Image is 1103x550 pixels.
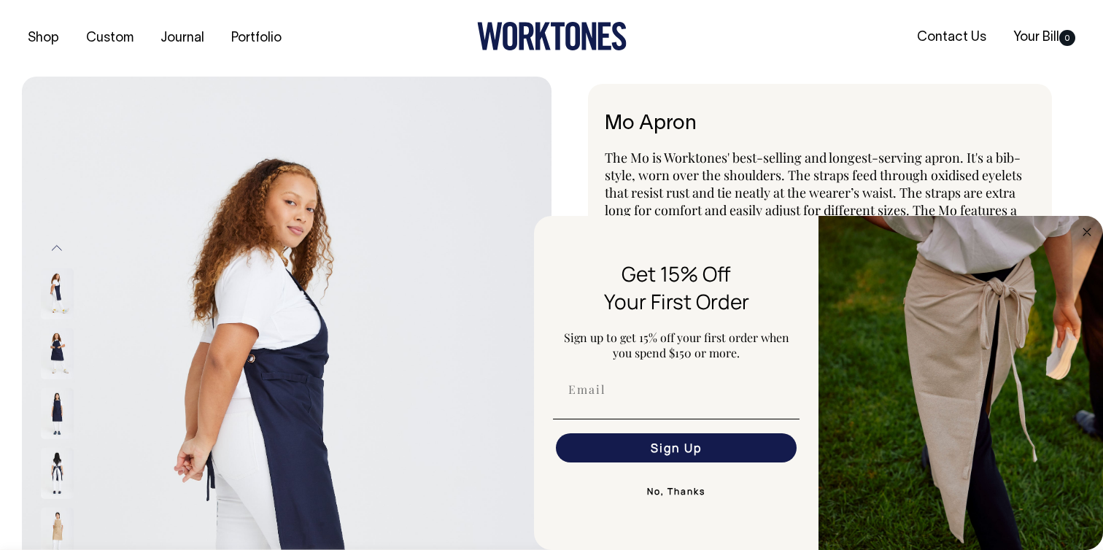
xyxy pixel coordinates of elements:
[553,477,800,506] button: No, Thanks
[818,216,1103,550] img: 5e34ad8f-4f05-4173-92a8-ea475ee49ac9.jpeg
[46,231,68,264] button: Previous
[225,26,287,50] a: Portfolio
[1007,26,1081,50] a: Your Bill0
[622,260,731,287] span: Get 15% Off
[22,26,65,50] a: Shop
[41,388,74,439] img: dark-navy
[534,216,1103,550] div: FLYOUT Form
[41,268,74,319] img: dark-navy
[911,26,992,50] a: Contact Us
[605,149,1022,254] span: The Mo is Worktones' best-selling and longest-serving apron. It's a bib-style, worn over the shou...
[80,26,139,50] a: Custom
[556,375,797,404] input: Email
[556,433,797,462] button: Sign Up
[41,448,74,499] img: dark-navy
[155,26,210,50] a: Journal
[41,328,74,379] img: dark-navy
[1059,30,1075,46] span: 0
[604,287,749,315] span: Your First Order
[553,419,800,419] img: underline
[605,113,1035,136] h1: Mo Apron
[564,330,789,360] span: Sign up to get 15% off your first order when you spend $150 or more.
[1078,223,1096,241] button: Close dialog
